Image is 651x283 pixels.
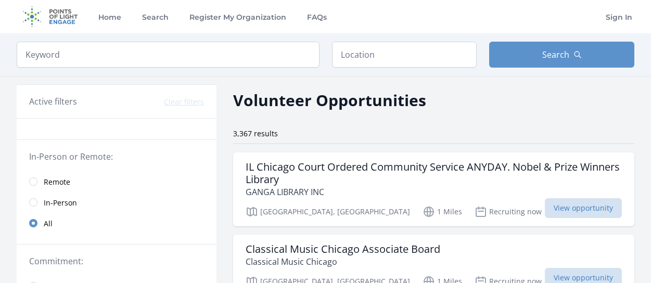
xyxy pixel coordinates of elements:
[233,152,634,226] a: IL Chicago Court Ordered Community Service ANYDAY. Nobel & Prize Winners Library GANGA LIBRARY IN...
[233,128,278,138] span: 3,367 results
[29,150,204,163] legend: In-Person or Remote:
[246,255,440,268] p: Classical Music Chicago
[17,42,320,68] input: Keyword
[246,243,440,255] h3: Classical Music Chicago Associate Board
[29,95,77,108] h3: Active filters
[17,213,216,234] a: All
[29,255,204,267] legend: Commitment:
[233,88,426,112] h2: Volunteer Opportunities
[545,198,622,218] span: View opportunity
[542,48,569,61] span: Search
[423,205,462,218] p: 1 Miles
[44,177,70,187] span: Remote
[164,97,204,107] button: Clear filters
[332,42,477,68] input: Location
[246,205,410,218] p: [GEOGRAPHIC_DATA], [GEOGRAPHIC_DATA]
[246,161,622,186] h3: IL Chicago Court Ordered Community Service ANYDAY. Nobel & Prize Winners Library
[246,186,622,198] p: GANGA LIBRARY INC
[17,171,216,192] a: Remote
[44,198,77,208] span: In-Person
[44,218,53,229] span: All
[475,205,542,218] p: Recruiting now
[489,42,634,68] button: Search
[17,192,216,213] a: In-Person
